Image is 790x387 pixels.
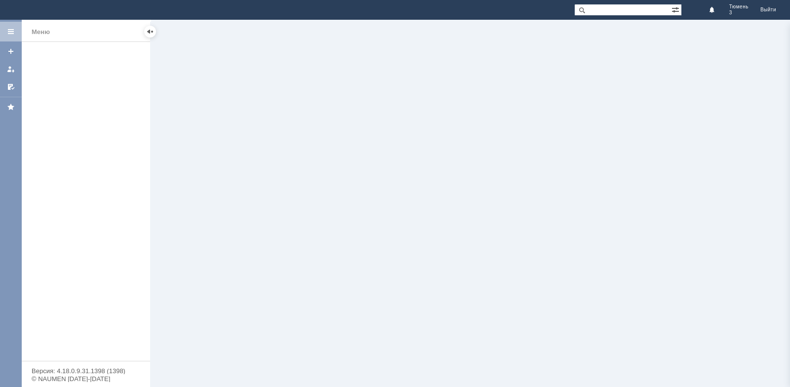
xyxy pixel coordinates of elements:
div: Скрыть меню [144,26,156,38]
span: Расширенный поиск [671,4,681,14]
span: 3 [729,10,749,16]
div: Меню [32,26,50,38]
span: Тюмень [729,4,749,10]
div: Версия: 4.18.0.9.31.1398 (1398) [32,368,140,374]
div: © NAUMEN [DATE]-[DATE] [32,376,140,382]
